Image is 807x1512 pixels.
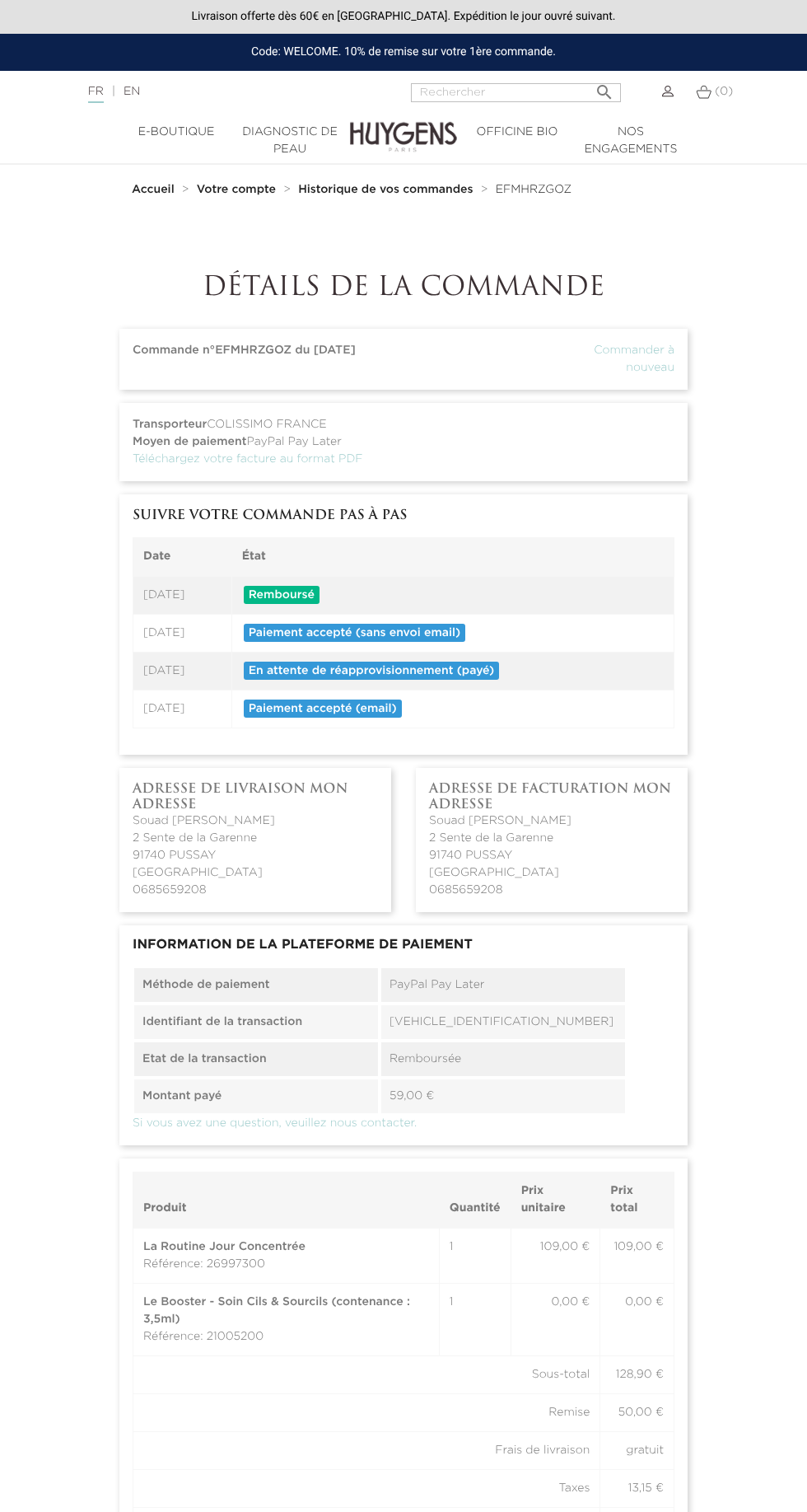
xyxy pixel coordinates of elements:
[511,1283,600,1355] td: 0,00 €
[381,1042,625,1076] dd: Remboursée
[80,83,324,101] div: |
[143,1296,410,1325] a: Le Booster - Soin Cils & Sourcils (contenance : 3,5ml)
[600,1469,674,1507] td: 13,15 €
[133,436,246,447] strong: Moyen de paiement
[133,508,674,523] h3: Suivre votre commande pas à pas
[88,86,104,103] a: FR
[590,77,619,98] button: 
[133,1469,600,1507] td: Taxes
[381,1079,625,1113] dd: 59,00 €
[411,83,621,102] input: Rechercher
[133,419,207,430] strong: Transporteur
[429,812,674,899] address: Souad [PERSON_NAME] 2 Sente de la Garenne 91740 PUSSAY [GEOGRAPHIC_DATA] 0685659208
[511,1172,600,1228] th: Prix unitaire
[439,1228,511,1284] td: 1
[133,1228,440,1284] td: Référence: 26997300
[244,586,320,604] span: Remboursé
[511,1228,600,1284] td: 109,00 €
[439,1172,511,1228] th: Quantité
[133,344,356,356] strong: Commande n°EFMHRZGOZ du [DATE]
[496,184,572,195] a: EFMHRZGOZ
[134,968,378,1002] dt: Méthode de paiement
[133,453,363,465] a: Téléchargez votre facture au format PDF
[133,1283,440,1355] td: Référence: 21005200
[600,1228,674,1284] td: 109,00 €
[133,939,674,953] h3: Information de la plateforme de paiement
[429,781,674,812] h4: Adresse de facturation Mon adresse
[350,96,457,154] img: Huygens
[298,184,473,195] strong: Historique de vos commandes
[132,184,175,195] strong: Accueil
[133,614,232,652] td: [DATE]
[244,662,500,680] span: En attente de réapprovisionnement (payé)
[600,1355,674,1393] td: 128,90 €
[231,537,674,576] th: État
[133,652,232,690] td: [DATE]
[600,1283,674,1355] td: 0,00 €
[460,124,574,141] a: Officine Bio
[439,1283,511,1355] td: 1
[381,968,625,1002] dd: PayPal Pay Later
[133,1172,440,1228] th: Produit
[600,1172,674,1228] th: Prix total
[133,1117,417,1129] a: Si vous avez une question, veuillez nous contacter.
[574,124,688,158] a: Nos engagements
[298,184,477,195] a: Historique de vos commandes
[197,184,280,195] a: Votre compte
[133,1355,600,1393] td: Sous-total
[133,416,674,433] li: COLISSIMO FRANCE
[600,1431,674,1469] td: gratuit
[143,1241,306,1252] a: La Routine Jour Concentrée
[133,781,378,812] h4: Adresse de livraison Mon adresse
[133,1393,600,1431] td: Remise
[133,690,232,728] td: [DATE]
[133,576,232,615] td: [DATE]
[119,273,688,304] h1: Détails de la commande
[133,812,378,899] address: Souad [PERSON_NAME] 2 Sente de la Garenne 91740 PUSSAY [GEOGRAPHIC_DATA] 0685659208
[133,433,674,451] li: PayPal Pay Later
[244,624,465,642] span: Paiement accepté (sans envoi email)
[244,700,402,718] span: Paiement accepté (email)
[119,124,233,141] a: E-Boutique
[600,1393,674,1431] td: 50,00 €
[124,86,140,97] a: EN
[134,1079,378,1113] dt: Montant payé
[381,1005,625,1039] dd: [VEHICLE_IDENTIFICATION_NUMBER]
[233,124,347,158] a: Diagnostic de peau
[715,86,733,97] span: (0)
[133,537,232,576] th: Date
[595,77,614,97] i: 
[132,184,178,195] a: Accueil
[134,1005,378,1039] dt: Identifiant de la transaction
[594,344,674,373] a: Commander à nouveau
[134,1042,378,1076] dt: Etat de la transaction
[133,1431,600,1469] td: Frais de livraison
[197,184,276,195] strong: Votre compte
